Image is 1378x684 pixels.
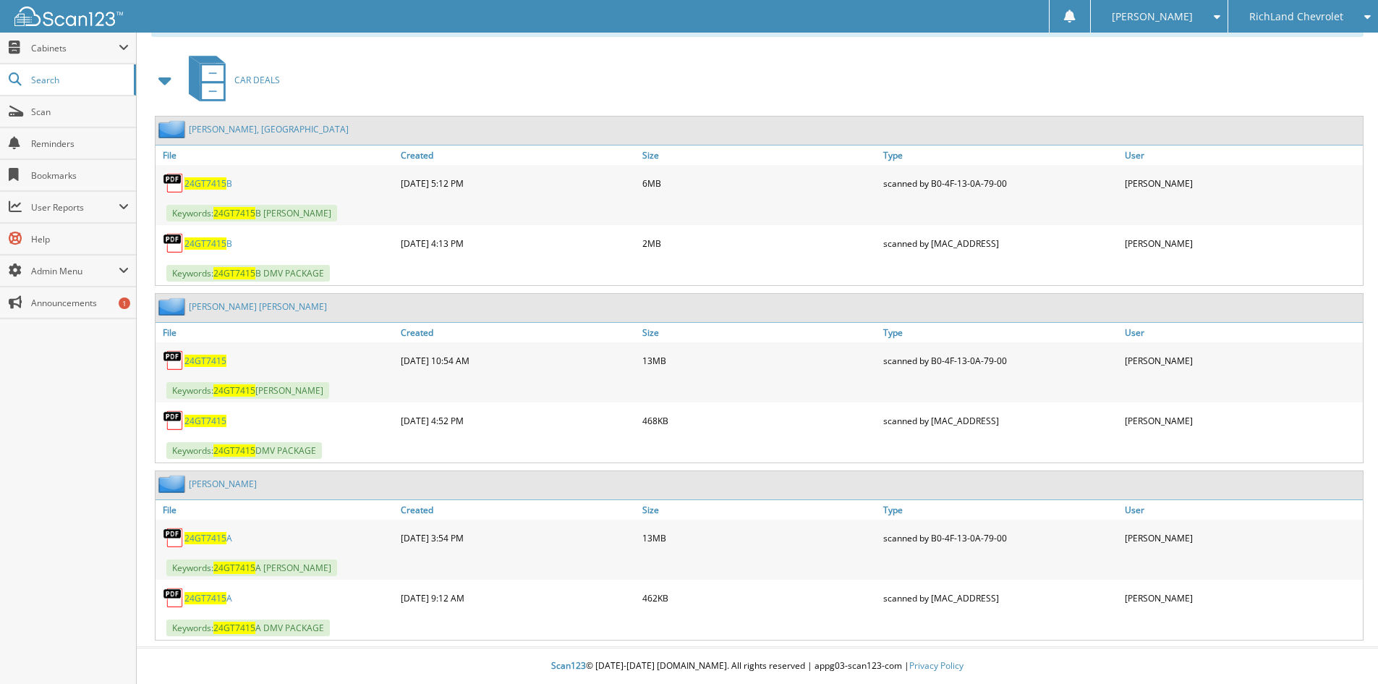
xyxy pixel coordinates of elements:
div: [DATE] 9:12 AM [397,583,639,612]
a: Type [880,500,1121,520]
span: Keywords: DMV PACKAGE [166,442,322,459]
a: 24GT7415B [184,237,232,250]
span: Keywords: A [PERSON_NAME] [166,560,337,576]
img: PDF.png [163,587,184,609]
img: PDF.png [163,172,184,194]
a: Size [639,500,880,520]
div: [DATE] 5:12 PM [397,169,639,198]
span: 24GT7415 [213,444,255,457]
a: 24GT7415 [184,415,226,427]
span: Help [31,233,129,245]
span: 24GT7415 [184,237,226,250]
div: [DATE] 3:54 PM [397,523,639,552]
div: [PERSON_NAME] [1121,583,1363,612]
a: CAR DEALS [180,51,280,109]
div: [DATE] 10:54 AM [397,346,639,375]
a: 24GT7415B [184,177,232,190]
div: [PERSON_NAME] [1121,523,1363,552]
div: [DATE] 4:52 PM [397,406,639,435]
div: scanned by [MAC_ADDRESS] [880,406,1121,435]
div: scanned by B0-4F-13-0A-79-00 [880,169,1121,198]
span: 24GT7415 [184,177,226,190]
img: PDF.png [163,350,184,371]
div: [PERSON_NAME] [1121,169,1363,198]
a: File [156,145,397,165]
img: PDF.png [163,527,184,549]
img: PDF.png [163,232,184,254]
a: File [156,500,397,520]
span: Cabinets [31,42,119,54]
div: 2MB [639,229,880,258]
span: 24GT7415 [213,207,255,219]
span: RichLand Chevrolet [1249,12,1343,21]
a: [PERSON_NAME], [GEOGRAPHIC_DATA] [189,123,349,135]
div: © [DATE]-[DATE] [DOMAIN_NAME]. All rights reserved | appg03-scan123-com | [137,649,1378,684]
a: Created [397,145,639,165]
a: 24GT7415 [184,355,226,367]
span: 24GT7415 [184,592,226,604]
span: Keywords: B [PERSON_NAME] [166,205,337,221]
div: 13MB [639,523,880,552]
div: 1 [119,297,130,309]
img: folder2.png [158,120,189,138]
a: Created [397,323,639,342]
span: Bookmarks [31,169,129,182]
img: folder2.png [158,297,189,316]
span: 24GT7415 [213,384,255,397]
span: Reminders [31,138,129,150]
span: 24GT7415 [213,622,255,634]
span: 24GT7415 [213,562,255,574]
div: scanned by B0-4F-13-0A-79-00 [880,523,1121,552]
div: [PERSON_NAME] [1121,346,1363,375]
div: [PERSON_NAME] [1121,229,1363,258]
div: scanned by B0-4F-13-0A-79-00 [880,346,1121,375]
a: [PERSON_NAME] [189,478,257,490]
span: 24GT7415 [213,267,255,279]
a: [PERSON_NAME] [PERSON_NAME] [189,300,327,313]
span: 24GT7415 [184,532,226,544]
div: 6MB [639,169,880,198]
a: Size [639,145,880,165]
a: 24GT7415A [184,532,232,544]
span: [PERSON_NAME] [1112,12,1193,21]
a: Size [639,323,880,342]
span: User Reports [31,201,119,214]
span: Search [31,74,127,86]
a: Privacy Policy [909,659,964,672]
span: Announcements [31,297,129,309]
img: scan123-logo-white.svg [14,7,123,26]
div: scanned by [MAC_ADDRESS] [880,583,1121,612]
div: 13MB [639,346,880,375]
a: User [1121,323,1363,342]
div: [DATE] 4:13 PM [397,229,639,258]
a: User [1121,500,1363,520]
span: Admin Menu [31,265,119,277]
a: Created [397,500,639,520]
a: 24GT7415A [184,592,232,604]
span: Scan123 [551,659,586,672]
div: [PERSON_NAME] [1121,406,1363,435]
a: Type [880,145,1121,165]
img: PDF.png [163,410,184,431]
a: User [1121,145,1363,165]
span: Keywords: [PERSON_NAME] [166,382,329,399]
span: Scan [31,106,129,118]
div: 468KB [639,406,880,435]
span: CAR DEALS [234,74,280,86]
img: folder2.png [158,475,189,493]
div: scanned by [MAC_ADDRESS] [880,229,1121,258]
span: Keywords: A DMV PACKAGE [166,620,330,636]
span: Keywords: B DMV PACKAGE [166,265,330,282]
a: File [156,323,397,342]
div: 462KB [639,583,880,612]
a: Type [880,323,1121,342]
